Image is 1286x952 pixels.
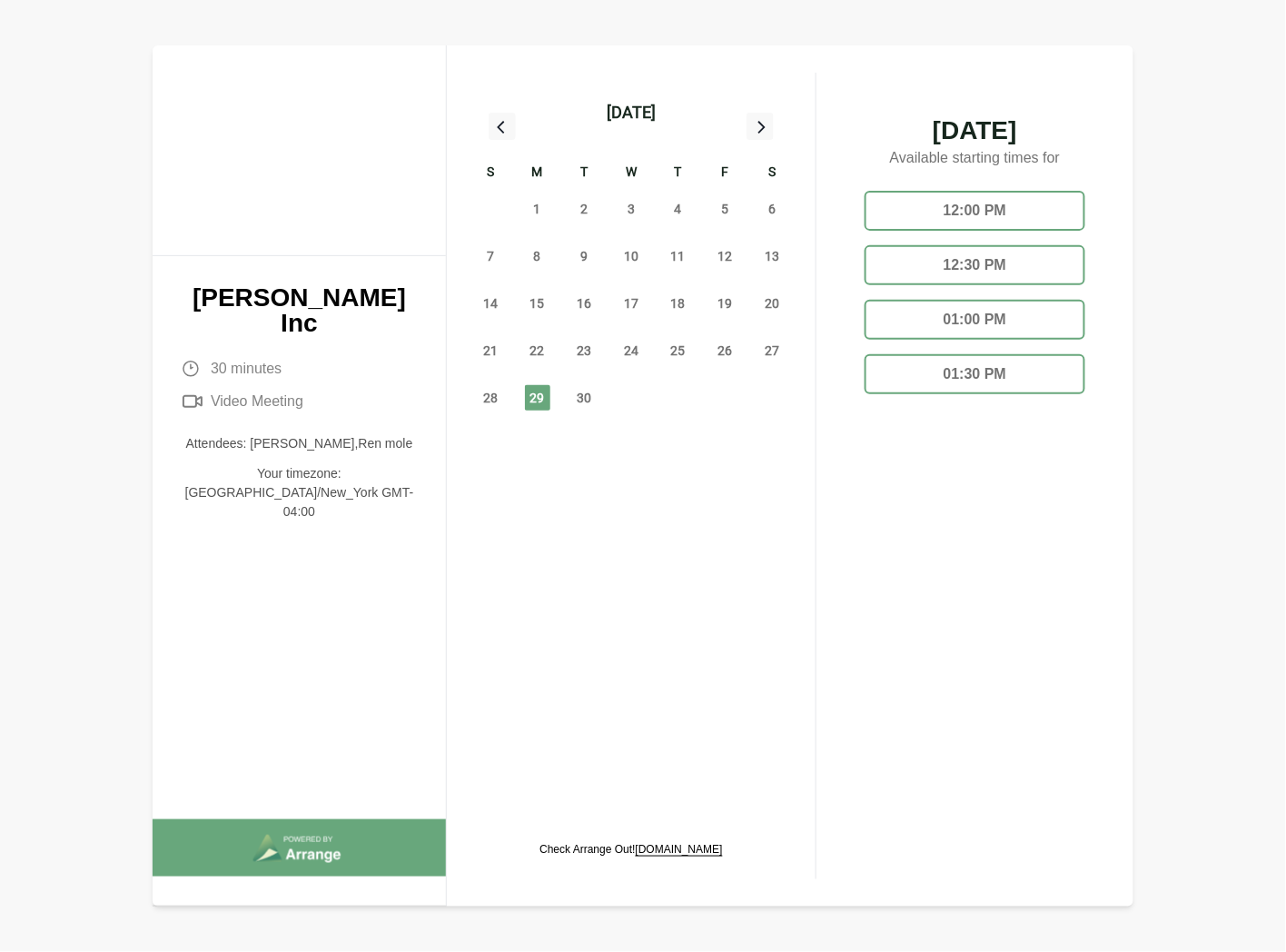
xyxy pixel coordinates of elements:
span: Sunday, September 21, 2025 [478,338,503,363]
span: Thursday, September 4, 2025 [666,196,691,222]
div: 12:00 PM [865,191,1084,231]
span: Video Meeting [211,391,303,412]
span: Monday, September 1, 2025 [525,196,550,222]
div: W [608,162,655,185]
p: Available starting times for [853,144,1097,176]
span: Monday, September 22, 2025 [525,338,550,363]
span: Saturday, September 13, 2025 [759,243,785,269]
span: Tuesday, September 23, 2025 [571,338,597,363]
div: T [560,162,608,185]
div: [DATE] [607,100,656,125]
span: Thursday, September 11, 2025 [666,243,691,269]
p: Check Arrange Out! [539,842,722,857]
span: [DATE] [853,118,1097,144]
span: Sunday, September 14, 2025 [478,291,503,316]
div: S [467,162,514,185]
p: Attendees: [PERSON_NAME],Ren mole [182,434,417,453]
span: Friday, September 19, 2025 [712,291,737,316]
div: M [514,162,561,185]
span: Monday, September 29, 2025 [525,385,550,411]
span: Wednesday, September 10, 2025 [618,243,644,269]
span: Tuesday, September 2, 2025 [571,196,597,222]
span: Saturday, September 6, 2025 [759,196,785,222]
span: Wednesday, September 17, 2025 [618,291,644,316]
span: Tuesday, September 30, 2025 [571,385,597,411]
span: Thursday, September 25, 2025 [666,338,691,363]
span: Tuesday, September 9, 2025 [571,243,597,269]
div: 01:00 PM [865,300,1084,340]
p: Your timezone: [GEOGRAPHIC_DATA]/New_York GMT-04:00 [182,464,417,521]
div: S [748,162,796,185]
div: 01:30 PM [865,354,1084,394]
span: Wednesday, September 24, 2025 [618,338,644,363]
div: 12:30 PM [865,245,1084,285]
span: Tuesday, September 16, 2025 [571,291,597,316]
span: Sunday, September 7, 2025 [478,243,503,269]
span: Thursday, September 18, 2025 [666,291,691,316]
p: [PERSON_NAME] Inc [182,285,417,336]
span: Friday, September 5, 2025 [712,196,737,222]
span: Saturday, September 20, 2025 [759,291,785,316]
span: Saturday, September 27, 2025 [759,338,785,363]
span: Friday, September 26, 2025 [712,338,737,363]
span: Sunday, September 28, 2025 [478,385,503,411]
span: Monday, September 8, 2025 [525,243,550,269]
span: Friday, September 12, 2025 [712,243,737,269]
div: F [702,162,749,185]
a: [DOMAIN_NAME] [636,843,723,856]
div: T [655,162,702,185]
span: Wednesday, September 3, 2025 [618,196,644,222]
span: Monday, September 15, 2025 [525,291,550,316]
span: 30 minutes [211,358,282,380]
